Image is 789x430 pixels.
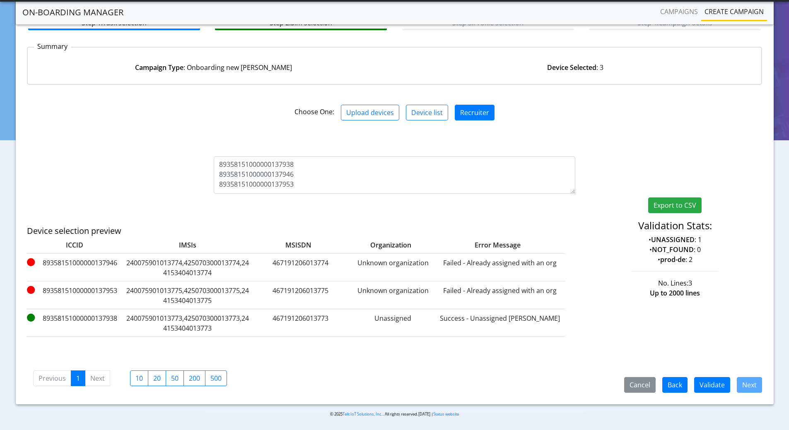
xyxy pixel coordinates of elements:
[343,411,383,417] a: Telit IoT Solutions, Inc.
[253,240,332,250] label: MSISDN
[588,235,762,245] p: • : 1
[27,226,517,236] h5: Device selection preview
[438,313,562,333] label: Success - Unassigned [PERSON_NAME]
[438,258,562,278] label: Failed - Already assigned with an org
[352,258,434,278] label: Unknown organization
[183,370,205,386] label: 200
[651,235,695,244] strong: UNASSIGNED
[581,278,768,288] div: No. Lines:
[588,220,762,232] h4: Validation Stats:
[335,240,418,250] label: Organization
[22,4,123,21] a: On-Boarding Manager
[203,411,586,417] p: © 2025 . All rights reserved.[DATE] |
[294,107,334,116] span: Choose One:
[33,62,395,72] div: : Onboarding new [PERSON_NAME]
[125,258,250,278] label: 240075901013774,425070300013774,244153404013774
[135,63,183,72] strong: Campaign Type
[652,245,694,254] strong: NOT_FOUND
[27,258,122,278] label: 89358151000000137946
[130,370,148,386] label: 10
[27,313,122,333] label: 89358151000000137938
[688,279,692,288] span: 3
[253,313,348,333] label: 467191206013773
[547,63,596,72] strong: Device Selected
[125,313,250,333] label: 240075901013773,425070300013773,244153404013773
[205,370,227,386] label: 500
[27,240,122,250] label: ICCID
[662,377,688,393] button: Back
[352,313,434,333] label: Unassigned
[648,197,702,213] button: Export to CSV
[438,286,562,305] label: Failed - Already assigned with an org
[657,3,701,20] a: Campaigns
[694,377,730,393] button: Validate
[395,62,757,72] div: : 3
[588,245,762,255] p: • : 0
[352,286,434,305] label: Unknown organization
[166,370,184,386] label: 50
[588,255,762,264] p: • : 2
[624,377,656,393] button: Cancel
[34,41,71,51] p: Summary
[581,288,768,298] div: Up to 2000 lines
[71,370,85,386] a: 1
[125,286,250,305] label: 240075901013775,425070300013775,244153404013775
[125,240,250,250] label: IMSIs
[433,411,459,417] a: Status website
[421,240,545,250] label: Error Message
[148,370,166,386] label: 20
[27,286,122,305] label: 89358151000000137953
[660,255,685,264] strong: prod-de
[701,3,767,20] a: Create campaign
[737,377,762,393] button: Next
[406,105,448,120] button: Device list
[455,105,495,120] button: Recruiter
[341,105,399,120] button: Upload devices
[253,286,348,305] label: 467191206013775
[253,258,348,278] label: 467191206013774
